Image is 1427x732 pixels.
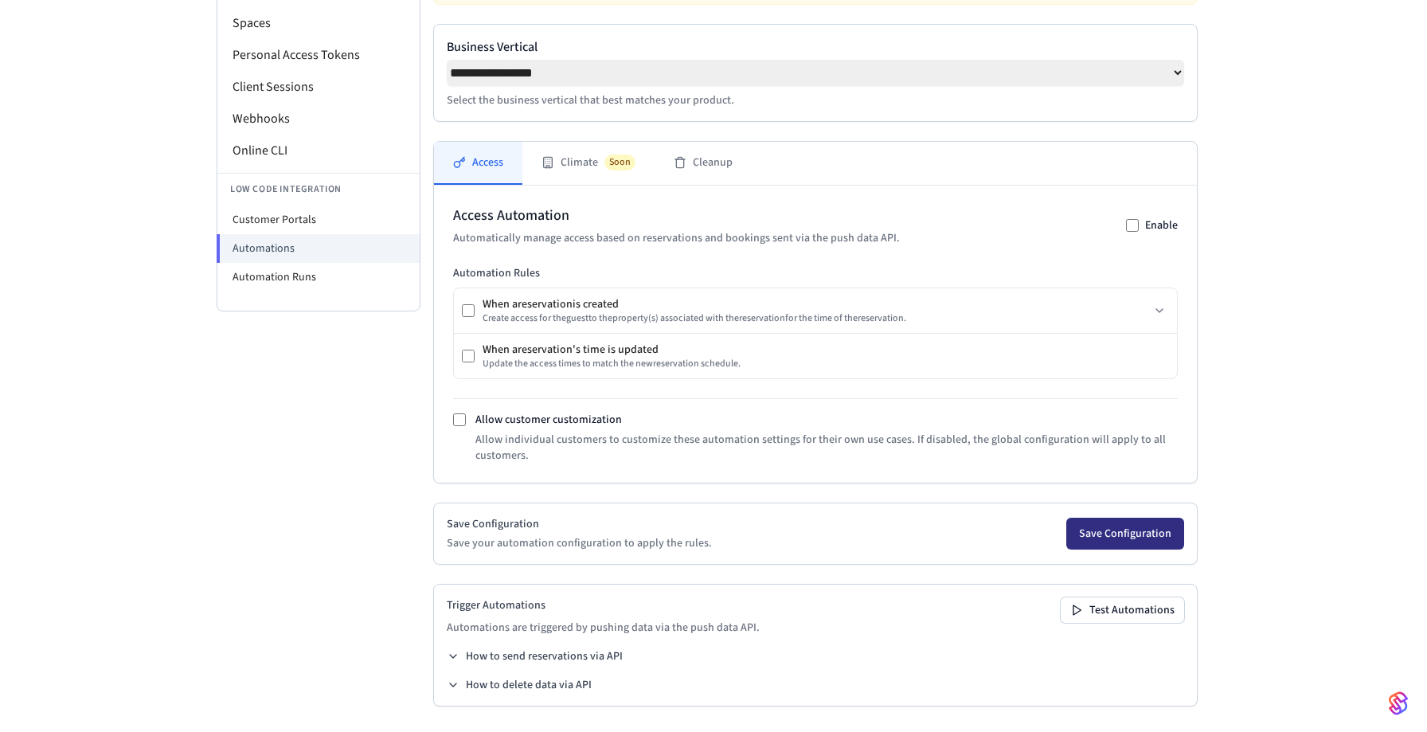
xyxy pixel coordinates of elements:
li: Spaces [217,7,420,39]
div: When a reservation is created [483,296,906,312]
li: Online CLI [217,135,420,166]
p: Select the business vertical that best matches your product. [447,92,1184,108]
div: When a reservation 's time is updated [483,342,741,358]
li: Automations [217,234,420,263]
li: Customer Portals [217,206,420,234]
img: SeamLogoGradient.69752ec5.svg [1389,691,1408,716]
li: Low Code Integration [217,173,420,206]
li: Personal Access Tokens [217,39,420,71]
li: Automation Runs [217,263,420,292]
h2: Trigger Automations [447,597,760,613]
div: Create access for the guest to the property (s) associated with the reservation for the time of t... [483,312,906,325]
button: ClimateSoon [522,142,655,185]
label: Business Vertical [447,37,1184,57]
div: Update the access times to match the new reservation schedule. [483,358,741,370]
button: How to send reservations via API [447,648,623,664]
label: Allow customer customization [475,412,622,428]
h2: Save Configuration [447,516,712,532]
p: Save your automation configuration to apply the rules. [447,535,712,551]
button: Test Automations [1061,597,1184,623]
label: Enable [1145,217,1178,233]
button: Access [434,142,522,185]
li: Client Sessions [217,71,420,103]
button: Cleanup [655,142,752,185]
span: Soon [604,155,635,170]
li: Webhooks [217,103,420,135]
p: Automations are triggered by pushing data via the push data API. [447,620,760,636]
button: How to delete data via API [447,677,592,693]
h3: Automation Rules [453,265,1178,281]
h2: Access Automation [453,205,900,227]
p: Allow individual customers to customize these automation settings for their own use cases. If dis... [475,432,1178,464]
p: Automatically manage access based on reservations and bookings sent via the push data API. [453,230,900,246]
button: Save Configuration [1066,518,1184,550]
